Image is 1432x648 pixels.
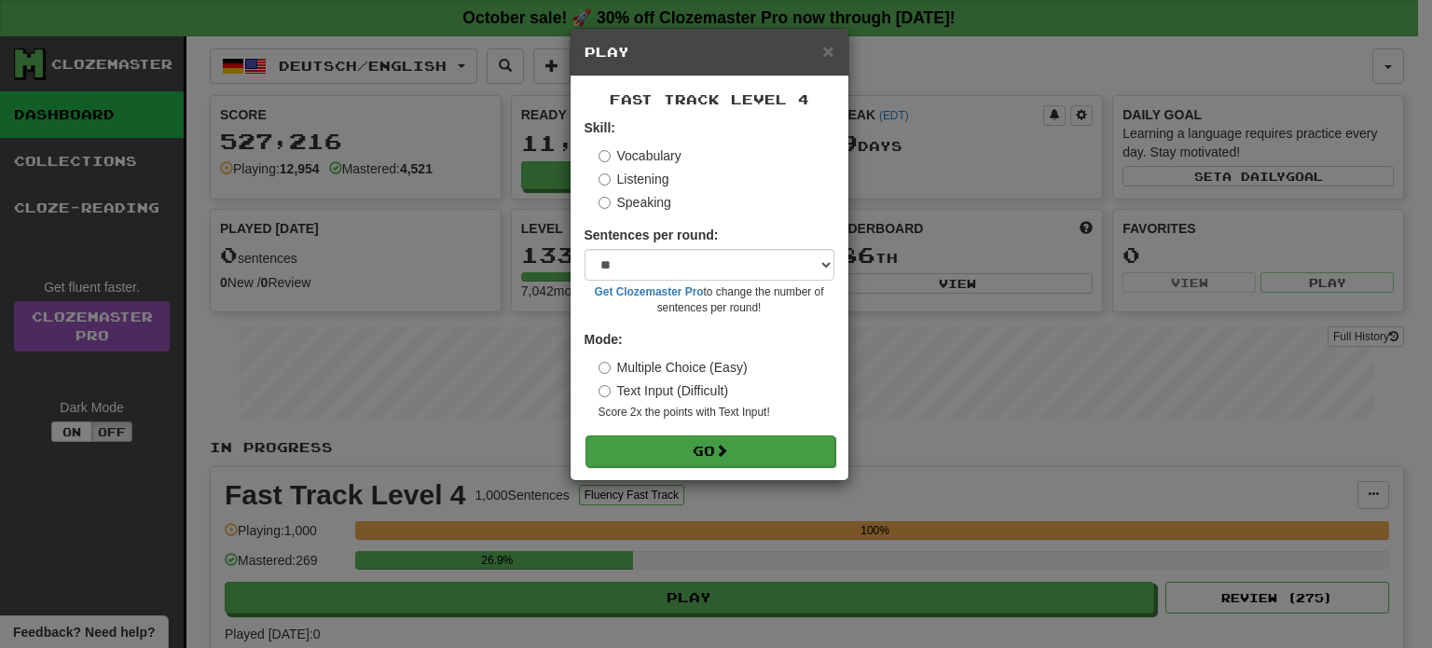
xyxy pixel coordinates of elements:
[599,173,611,186] input: Listening
[585,435,835,467] button: Go
[822,40,833,62] span: ×
[599,150,611,162] input: Vocabulary
[599,358,748,377] label: Multiple Choice (Easy)
[599,146,682,165] label: Vocabulary
[599,197,611,209] input: Speaking
[822,41,833,61] button: Close
[599,385,611,397] input: Text Input (Difficult)
[585,43,834,62] h5: Play
[599,405,834,421] small: Score 2x the points with Text Input !
[599,362,611,374] input: Multiple Choice (Easy)
[585,284,834,316] small: to change the number of sentences per round!
[599,193,671,212] label: Speaking
[595,285,704,298] a: Get Clozemaster Pro
[599,381,729,400] label: Text Input (Difficult)
[610,91,809,107] span: Fast Track Level 4
[585,120,615,135] strong: Skill:
[585,226,719,244] label: Sentences per round:
[585,332,623,347] strong: Mode:
[599,170,669,188] label: Listening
